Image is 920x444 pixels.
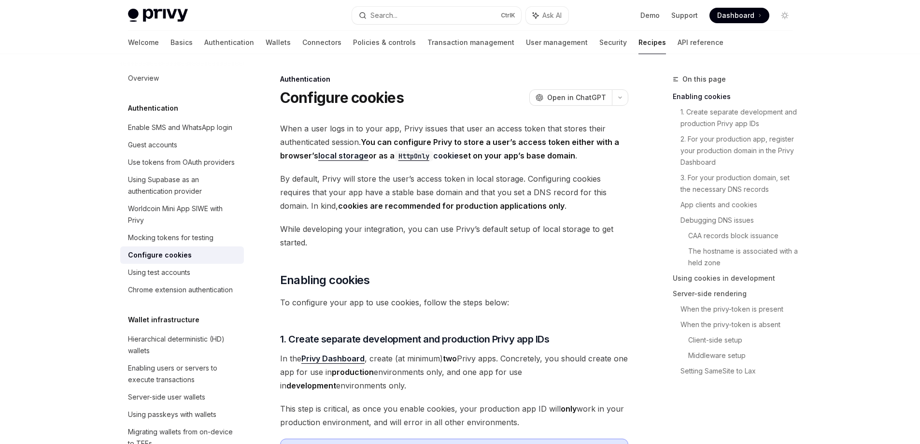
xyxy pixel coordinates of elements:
[128,102,178,114] h5: Authentication
[128,157,235,168] div: Use tokens from OAuth providers
[128,409,216,420] div: Using passkeys with wallets
[280,332,550,346] span: 1. Create separate development and production Privy app IDs
[128,284,233,296] div: Chrome extension authentication
[680,170,800,197] a: 3. For your production domain, set the necessary DNS records
[280,296,628,309] span: To configure your app to use cookies, follow the steps below:
[443,354,457,363] strong: two
[547,93,606,102] span: Open in ChatGPT
[280,222,628,249] span: While developing your integration, you can use Privy’s default setup of local storage to get star...
[280,122,628,162] span: When a user logs in to your app, Privy issues that user an access token that stores their authent...
[673,89,800,104] a: Enabling cookies
[529,89,612,106] button: Open in ChatGPT
[120,406,244,423] a: Using passkeys with wallets
[120,229,244,246] a: Mocking tokens for testing
[680,104,800,131] a: 1. Create separate development and production Privy app IDs
[120,281,244,299] a: Chrome extension authentication
[680,131,800,170] a: 2. For your production app, register your production domain in the Privy Dashboard
[280,402,628,429] span: This step is critical, as once you enable cookies, your production app ID will work in your produ...
[680,213,800,228] a: Debugging DNS issues
[128,9,188,22] img: light logo
[680,317,800,332] a: When the privy-token is absent
[128,232,213,243] div: Mocking tokens for testing
[266,31,291,54] a: Wallets
[128,249,192,261] div: Configure cookies
[638,31,666,54] a: Recipes
[332,367,374,377] strong: production
[120,359,244,388] a: Enabling users or servers to execute transactions
[280,74,628,84] div: Authentication
[301,354,365,363] strong: Privy Dashboard
[204,31,254,54] a: Authentication
[280,89,404,106] h1: Configure cookies
[542,11,562,20] span: Ask AI
[680,363,800,379] a: Setting SameSite to Lax
[709,8,769,23] a: Dashboard
[128,267,190,278] div: Using test accounts
[120,70,244,87] a: Overview
[688,228,800,243] a: CAA records block issuance
[526,31,588,54] a: User management
[671,11,698,20] a: Support
[120,119,244,136] a: Enable SMS and WhatsApp login
[682,73,726,85] span: On this page
[128,72,159,84] div: Overview
[120,264,244,281] a: Using test accounts
[120,388,244,406] a: Server-side user wallets
[352,7,521,24] button: Search...CtrlK
[302,31,341,54] a: Connectors
[120,136,244,154] a: Guest accounts
[280,272,369,288] span: Enabling cookies
[128,362,238,386] div: Enabling users or servers to execute transactions
[370,10,397,21] div: Search...
[526,7,568,24] button: Ask AI
[777,8,793,23] button: Toggle dark mode
[128,333,238,357] div: Hierarchical deterministic (HD) wallets
[353,31,416,54] a: Policies & controls
[120,171,244,200] a: Using Supabase as an authentication provider
[280,172,628,213] span: By default, Privy will store the user’s access token in local storage. Configuring cookies requir...
[128,203,238,226] div: Worldcoin Mini App SIWE with Privy
[395,151,459,160] a: HttpOnlycookie
[128,139,177,151] div: Guest accounts
[395,151,433,161] code: HttpOnly
[128,391,205,403] div: Server-side user wallets
[673,271,800,286] a: Using cookies in development
[680,197,800,213] a: App clients and cookies
[120,200,244,229] a: Worldcoin Mini App SIWE with Privy
[128,174,238,197] div: Using Supabase as an authentication provider
[128,314,199,326] h5: Wallet infrastructure
[338,201,565,211] strong: cookies are recommended for production applications only
[688,348,800,363] a: Middleware setup
[599,31,627,54] a: Security
[120,154,244,171] a: Use tokens from OAuth providers
[561,404,577,414] strong: only
[120,330,244,359] a: Hierarchical deterministic (HD) wallets
[318,151,368,161] a: local storage
[286,381,336,390] strong: development
[170,31,193,54] a: Basics
[128,122,232,133] div: Enable SMS and WhatsApp login
[678,31,723,54] a: API reference
[128,31,159,54] a: Welcome
[688,332,800,348] a: Client-side setup
[120,246,244,264] a: Configure cookies
[640,11,660,20] a: Demo
[717,11,754,20] span: Dashboard
[673,286,800,301] a: Server-side rendering
[280,137,619,161] strong: You can configure Privy to store a user’s access token either with a browser’s or as a set on you...
[501,12,515,19] span: Ctrl K
[427,31,514,54] a: Transaction management
[680,301,800,317] a: When the privy-token is present
[301,354,365,364] a: Privy Dashboard
[688,243,800,271] a: The hostname is associated with a held zone
[280,352,628,392] span: In the , create (at minimum) Privy apps. Concretely, you should create one app for use in environ...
